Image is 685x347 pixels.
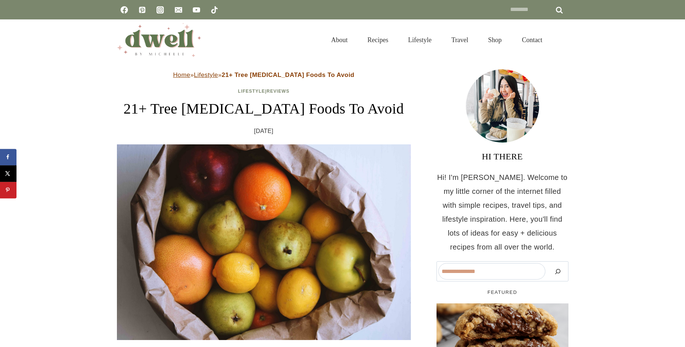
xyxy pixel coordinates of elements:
[398,27,442,53] a: Lifestyle
[358,27,398,53] a: Recipes
[321,27,358,53] a: About
[437,170,568,254] p: Hi! I'm [PERSON_NAME]. Welcome to my little corner of the internet filled with simple recipes, tr...
[135,3,150,17] a: Pinterest
[117,23,201,57] img: DWELL by michelle
[321,27,552,53] nav: Primary Navigation
[173,71,190,78] a: Home
[238,89,289,94] span: |
[556,34,568,46] button: View Search Form
[173,71,354,78] span: » »
[437,289,568,296] h5: FEATURED
[478,27,512,53] a: Shop
[512,27,552,53] a: Contact
[189,3,204,17] a: YouTube
[437,150,568,163] h3: HI THERE
[222,71,354,78] strong: 21+ Tree [MEDICAL_DATA] Foods To Avoid
[207,3,222,17] a: TikTok
[266,89,289,94] a: Reviews
[171,3,186,17] a: Email
[442,27,478,53] a: Travel
[117,144,411,340] img: a bag of fruits
[153,3,167,17] a: Instagram
[117,3,132,17] a: Facebook
[238,89,265,94] a: Lifestyle
[549,263,567,280] button: Search
[117,98,411,120] h1: 21+ Tree [MEDICAL_DATA] Foods To Avoid
[254,126,273,137] time: [DATE]
[194,71,218,78] a: Lifestyle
